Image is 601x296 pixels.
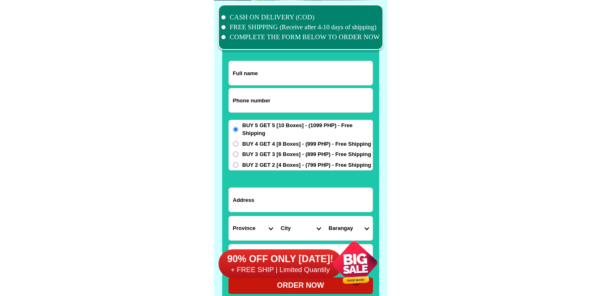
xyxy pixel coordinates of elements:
[221,32,380,42] li: COMPLETE THE FORM BELOW TO ORDER NOW
[221,12,380,22] li: CASH ON DELIVERY (COD)
[233,141,238,147] input: BUY 4 GET 4 [8 Boxes] - (999 PHP) - Free Shipping
[242,140,371,148] span: BUY 4 GET 4 [8 Boxes] - (999 PHP) - Free Shipping
[242,150,371,159] span: BUY 3 GET 3 [6 Boxes] - (899 PHP) - Free Shipping
[221,22,380,32] li: FREE SHIPPING (Receive after 4-10 days of shipping)
[233,152,238,157] input: BUY 3 GET 3 [6 Boxes] - (899 PHP) - Free Shipping
[219,265,342,275] h6: + FREE SHIP | Limited Quantily
[229,88,373,112] input: Input phone_number
[229,188,373,212] input: Input address
[325,216,373,240] select: Select commune
[277,216,325,240] select: Select district
[229,61,373,85] input: Input full_name
[233,127,238,132] input: BUY 5 GET 5 [10 Boxes] - (1099 PHP) - Free Shipping
[229,216,277,240] select: Select province
[242,121,373,137] span: BUY 5 GET 5 [10 Boxes] - (1099 PHP) - Free Shipping
[242,161,371,169] span: BUY 2 GET 2 [4 Boxes] - (799 PHP) - Free Shipping
[219,253,342,265] h6: 90% OFF ONLY [DATE]!
[233,162,238,168] input: BUY 2 GET 2 [4 Boxes] - (799 PHP) - Free Shipping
